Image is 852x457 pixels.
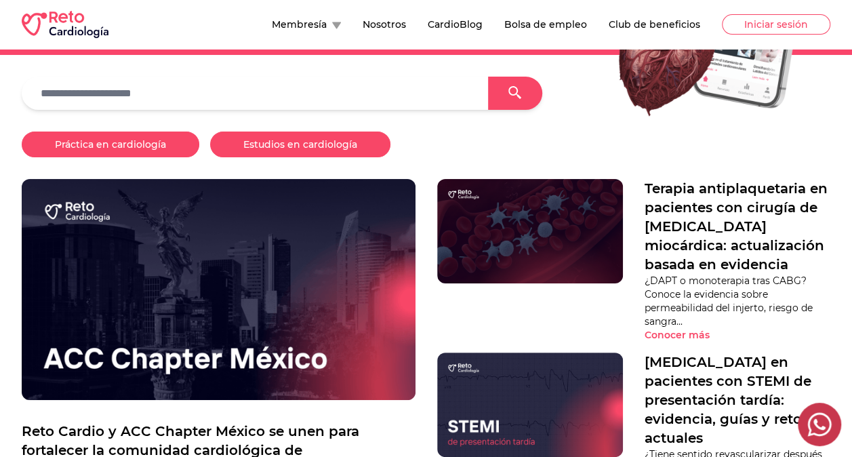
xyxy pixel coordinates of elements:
[645,179,830,274] a: Terapia antiplaquetaria en pacientes con cirugía de [MEDICAL_DATA] miocárdica: actualización basa...
[722,14,830,35] button: Iniciar sesión
[210,132,390,157] button: Estudios en cardiología
[428,18,483,31] button: CardioBlog
[645,353,830,448] a: [MEDICAL_DATA] en pacientes con STEMI de presentación tardía: evidencia, guías y retos actuales
[22,132,199,157] button: Práctica en cardiología
[645,328,830,342] a: Conocer más
[645,328,733,342] button: Conocer más
[437,353,623,457] img: Revascularización en pacientes con STEMI de presentación tardía: evidencia, guías y retos actuales
[22,11,108,38] img: RETO Cardio Logo
[22,179,415,401] img: Reto Cardio y ACC Chapter México se unen para fortalecer la comunidad cardiológica de México y LATAM
[609,18,700,31] button: Club de beneficios
[272,18,341,31] button: Membresía
[645,274,830,328] p: ¿DAPT o monoterapia tras CABG? Conoce la evidencia sobre permeabilidad del injerto, riesgo de san...
[504,18,587,31] button: Bolsa de empleo
[363,18,406,31] button: Nosotros
[437,179,623,283] img: Terapia antiplaquetaria en pacientes con cirugía de revascularización miocárdica: actualización b...
[645,328,710,342] p: Conocer más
